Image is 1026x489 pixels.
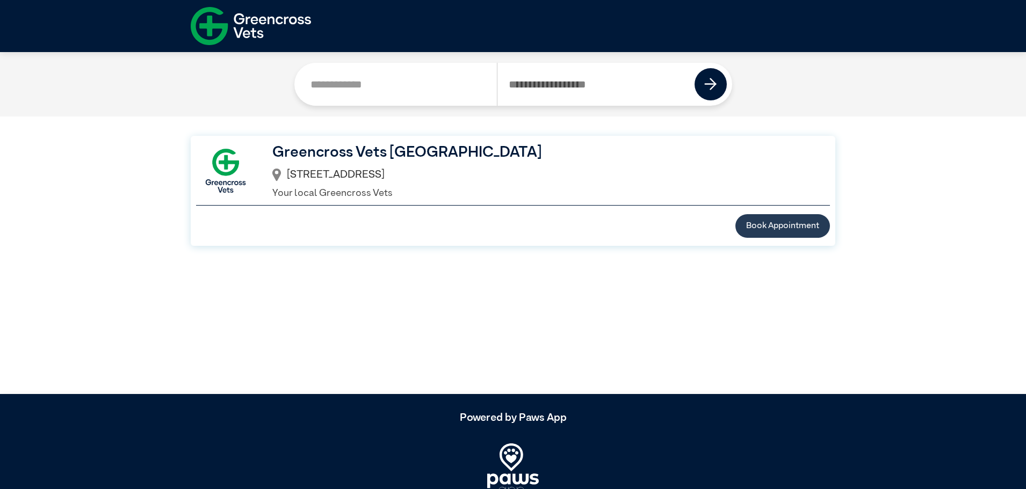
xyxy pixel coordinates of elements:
img: f-logo [191,3,311,49]
img: GX-Square.png [196,141,255,200]
img: icon-right [704,78,717,91]
h3: Greencross Vets [GEOGRAPHIC_DATA] [272,141,813,164]
input: Search by Postcode [497,63,695,106]
input: Search by Clinic Name [300,63,497,106]
button: Book Appointment [735,214,830,238]
p: Your local Greencross Vets [272,186,813,201]
h5: Powered by Paws App [191,411,835,424]
div: [STREET_ADDRESS] [272,164,813,187]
